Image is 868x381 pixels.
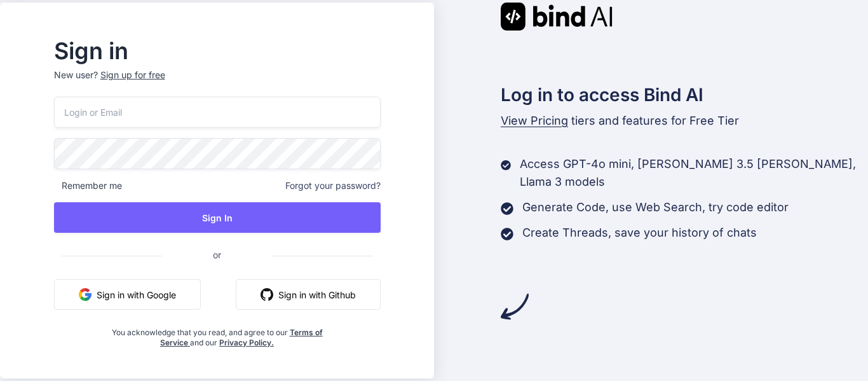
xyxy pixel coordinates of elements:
a: Privacy Policy. [219,338,274,347]
p: Create Threads, save your history of chats [522,224,757,242]
span: Remember me [54,179,122,192]
span: View Pricing [501,114,568,127]
button: Sign in with Github [236,279,381,310]
span: Forgot your password? [285,179,381,192]
img: Bind AI logo [501,3,613,31]
button: Sign In [54,202,381,233]
img: arrow [501,293,529,321]
button: Sign in with Google [54,279,201,310]
h2: Log in to access Bind AI [501,81,868,108]
p: New user? [54,69,381,97]
div: You acknowledge that you read, and agree to our and our [108,320,326,348]
img: google [79,288,92,301]
h2: Sign in [54,41,381,61]
img: github [261,288,273,301]
span: or [162,239,272,270]
input: Login or Email [54,97,381,128]
div: Sign up for free [100,69,165,81]
p: Generate Code, use Web Search, try code editor [522,198,789,216]
p: Access GPT-4o mini, [PERSON_NAME] 3.5 [PERSON_NAME], Llama 3 models [520,155,868,191]
a: Terms of Service [160,328,323,347]
p: tiers and features for Free Tier [501,112,868,130]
